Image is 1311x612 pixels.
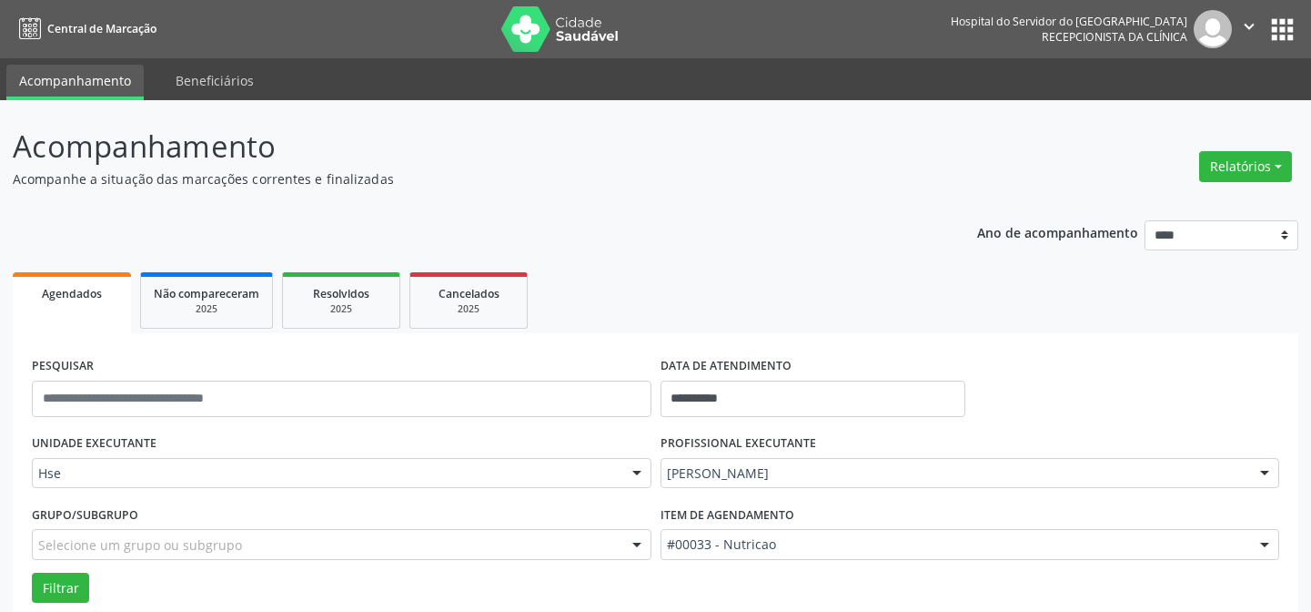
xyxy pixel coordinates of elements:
span: Não compareceram [154,286,259,301]
span: Central de Marcação [47,21,156,36]
label: PESQUISAR [32,352,94,381]
div: 2025 [423,302,514,316]
span: Resolvidos [313,286,369,301]
button: Filtrar [32,573,89,604]
span: Selecione um grupo ou subgrupo [38,535,242,555]
button:  [1232,10,1266,48]
div: 2025 [154,302,259,316]
p: Acompanhamento [13,124,913,169]
span: [PERSON_NAME] [667,464,1243,483]
span: #00033 - Nutricao [667,535,1243,554]
i:  [1239,16,1259,36]
button: Relatórios [1199,151,1292,182]
label: UNIDADE EXECUTANTE [32,430,156,458]
p: Acompanhe a situação das marcações correntes e finalizadas [13,169,913,189]
span: Agendados [42,286,102,301]
div: Hospital do Servidor do [GEOGRAPHIC_DATA] [951,14,1187,29]
a: Beneficiários [163,65,267,97]
span: Cancelados [439,286,499,301]
label: PROFISSIONAL EXECUTANTE [661,430,816,458]
div: 2025 [296,302,387,316]
span: Recepcionista da clínica [1042,29,1187,45]
span: Hse [38,464,614,483]
label: Grupo/Subgrupo [32,501,138,529]
img: img [1194,10,1232,48]
label: Item de agendamento [661,501,794,529]
p: Ano de acompanhamento [977,220,1138,243]
label: DATA DE ATENDIMENTO [661,352,792,381]
a: Acompanhamento [6,65,144,100]
a: Central de Marcação [13,14,156,44]
button: apps [1266,14,1298,46]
